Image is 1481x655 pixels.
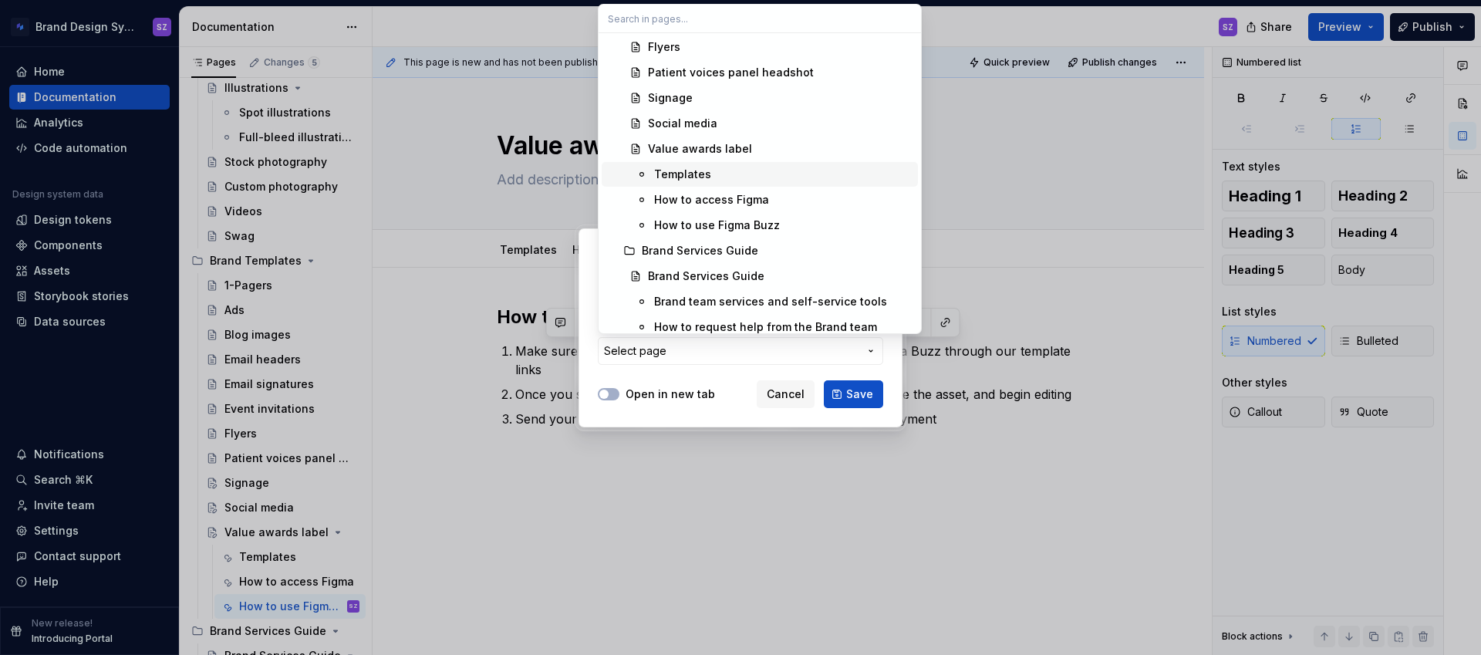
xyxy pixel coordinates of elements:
[654,218,780,233] div: How to use Figma Buzz
[648,39,680,55] div: Flyers
[599,33,921,333] div: Search in pages...
[654,294,887,309] div: Brand team services and self-service tools
[654,192,769,208] div: How to access Figma
[648,65,814,80] div: Patient voices panel headshot
[654,167,711,182] div: Templates
[648,268,764,284] div: Brand Services Guide
[599,5,921,32] input: Search in pages...
[654,319,877,335] div: How to request help from the Brand team
[648,116,717,131] div: Social media
[642,243,758,258] div: Brand Services Guide
[648,90,693,106] div: Signage
[648,141,752,157] div: Value awards label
